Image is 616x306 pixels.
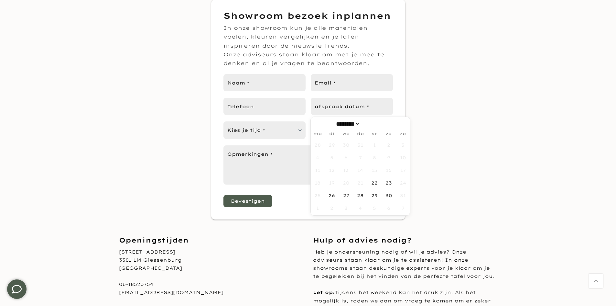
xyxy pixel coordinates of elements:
[354,164,367,176] span: augustus 14, 2025
[326,176,338,189] span: augustus 19, 2025
[223,50,393,68] p: Onze adviseurs staan klaar om met je mee te denken en al je vragen te beantwoorden.
[311,151,324,164] span: augustus 4, 2025
[368,164,381,176] span: augustus 15, 2025
[313,289,335,295] b: Let op:
[326,189,338,202] span: augustus 26, 2025
[397,151,409,164] span: augustus 10, 2025
[223,9,393,22] h3: Showroom bezoek inplannen
[368,139,381,151] span: augustus 1, 2025
[311,164,324,176] span: augustus 11, 2025
[340,189,352,202] span: augustus 27, 2025
[326,202,338,214] span: september 2, 2025
[397,202,409,214] span: september 7, 2025
[368,189,381,202] span: augustus 29, 2025
[325,131,339,136] span: di
[397,189,409,202] span: augustus 31, 2025
[383,202,395,214] span: september 6, 2025
[383,151,395,164] span: augustus 9, 2025
[396,131,410,136] span: zo
[382,131,396,136] span: za
[313,236,497,245] h3: Hulp of advies nodig?
[383,164,395,176] span: augustus 16, 2025
[340,139,352,151] span: juli 30, 2025
[326,139,338,151] span: juli 29, 2025
[354,151,367,164] span: augustus 7, 2025
[354,189,367,202] span: augustus 28, 2025
[340,164,352,176] span: augustus 13, 2025
[354,202,367,214] span: september 4, 2025
[311,189,324,202] span: augustus 25, 2025
[397,176,409,189] span: augustus 24, 2025
[326,164,338,176] span: augustus 12, 2025
[326,151,338,164] span: augustus 5, 2025
[340,202,352,214] span: september 3, 2025
[397,139,409,151] span: augustus 3, 2025
[340,151,352,164] span: augustus 6, 2025
[383,189,395,202] span: augustus 30, 2025
[311,176,324,189] span: augustus 18, 2025
[311,202,324,214] span: september 1, 2025
[383,176,395,189] span: augustus 23, 2025
[397,164,409,176] span: augustus 17, 2025
[1,273,33,305] iframe: toggle-frame
[354,176,367,189] span: augustus 21, 2025
[353,131,367,136] span: do
[340,176,352,189] span: augustus 20, 2025
[368,176,381,189] span: augustus 22, 2025
[589,274,603,288] a: Terug naar boven
[368,202,381,214] span: september 5, 2025
[334,120,360,127] select: Month
[367,131,382,136] span: vr
[339,131,353,136] span: wo
[368,151,381,164] span: augustus 8, 2025
[311,131,325,136] span: ma
[223,195,272,207] button: Bevestigen
[383,139,395,151] span: augustus 2, 2025
[119,236,303,245] h3: Openingstijden
[223,24,393,50] p: In onze showroom kun je alle materialen voelen, kleuren vergelijken en je laten inspireren door d...
[354,139,367,151] span: juli 31, 2025
[311,139,324,151] span: juli 28, 2025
